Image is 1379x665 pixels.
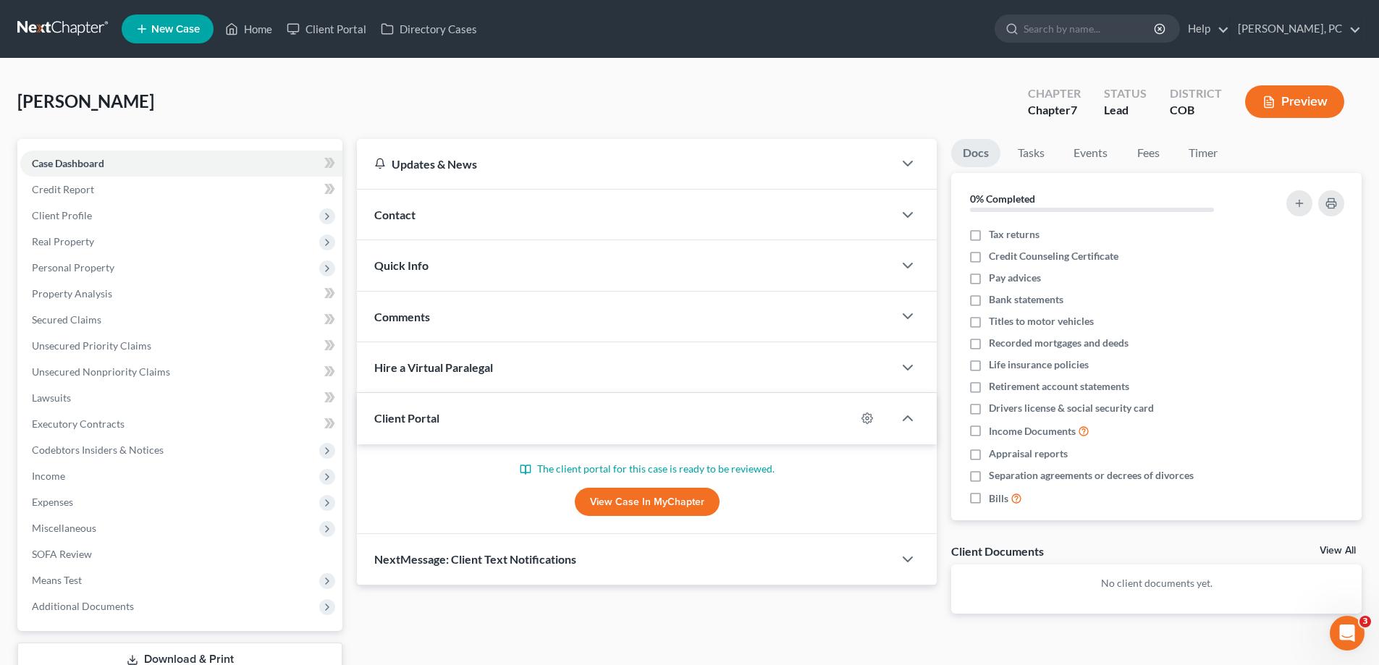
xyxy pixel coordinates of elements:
span: Client Portal [374,411,439,425]
div: Lead [1104,102,1147,119]
span: Recorded mortgages and deeds [989,336,1129,350]
div: Updates & News [374,156,876,171]
div: COB [1170,102,1222,119]
span: Means Test [32,574,82,586]
a: Executory Contracts [20,411,342,437]
p: The client portal for this case is ready to be reviewed. [374,462,919,476]
span: Miscellaneous [32,522,96,534]
a: [PERSON_NAME], PC [1231,16,1361,42]
span: Expenses [32,496,73,508]
a: Timer [1177,139,1229,167]
div: Status [1104,85,1147,102]
span: Contact [374,208,416,221]
span: Appraisal reports [989,446,1068,461]
span: Quick Info [374,258,429,272]
a: Fees [1125,139,1171,167]
p: No client documents yet. [963,576,1350,590]
a: Help [1181,16,1229,42]
span: Lawsuits [32,391,71,404]
span: Tax returns [989,227,1039,242]
span: Titles to motor vehicles [989,314,1094,329]
span: Unsecured Priority Claims [32,339,151,352]
a: View All [1320,546,1356,556]
span: Drivers license & social security card [989,401,1154,415]
a: Property Analysis [20,281,342,307]
div: District [1170,85,1222,102]
iframe: Intercom live chat [1330,616,1365,651]
span: Additional Documents [32,600,134,612]
span: Credit Counseling Certificate [989,249,1118,263]
span: NextMessage: Client Text Notifications [374,552,576,566]
span: Pay advices [989,271,1041,285]
a: Events [1062,139,1119,167]
span: Property Analysis [32,287,112,300]
span: Life insurance policies [989,357,1089,372]
span: Retirement account statements [989,379,1129,394]
a: Case Dashboard [20,151,342,177]
strong: 0% Completed [970,192,1035,205]
span: Hire a Virtual Paralegal [374,360,493,374]
a: Docs [951,139,1000,167]
button: Preview [1245,85,1344,118]
span: Case Dashboard [32,157,104,169]
span: Unsecured Nonpriority Claims [32,365,170,378]
span: Comments [374,310,430,323]
span: Client Profile [32,209,92,221]
span: Income Documents [989,424,1076,439]
span: SOFA Review [32,548,92,560]
span: 3 [1359,616,1371,627]
span: 7 [1071,103,1077,117]
a: Directory Cases [374,16,484,42]
a: Home [218,16,279,42]
span: Codebtors Insiders & Notices [32,444,164,456]
span: New Case [151,24,200,35]
a: Credit Report [20,177,342,203]
span: Income [32,470,65,482]
div: Client Documents [951,543,1044,559]
span: Executory Contracts [32,418,125,430]
a: Unsecured Priority Claims [20,333,342,359]
span: [PERSON_NAME] [17,90,154,111]
a: View Case in MyChapter [575,488,720,517]
a: Lawsuits [20,385,342,411]
span: Separation agreements or decrees of divorces [989,468,1194,483]
a: Client Portal [279,16,374,42]
span: Personal Property [32,261,114,274]
div: Chapter [1028,102,1081,119]
div: Chapter [1028,85,1081,102]
a: SOFA Review [20,541,342,567]
input: Search by name... [1024,15,1156,42]
a: Unsecured Nonpriority Claims [20,359,342,385]
span: Credit Report [32,183,94,195]
span: Bills [989,491,1008,506]
a: Secured Claims [20,307,342,333]
a: Tasks [1006,139,1056,167]
span: Bank statements [989,292,1063,307]
span: Real Property [32,235,94,247]
span: Secured Claims [32,313,101,326]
